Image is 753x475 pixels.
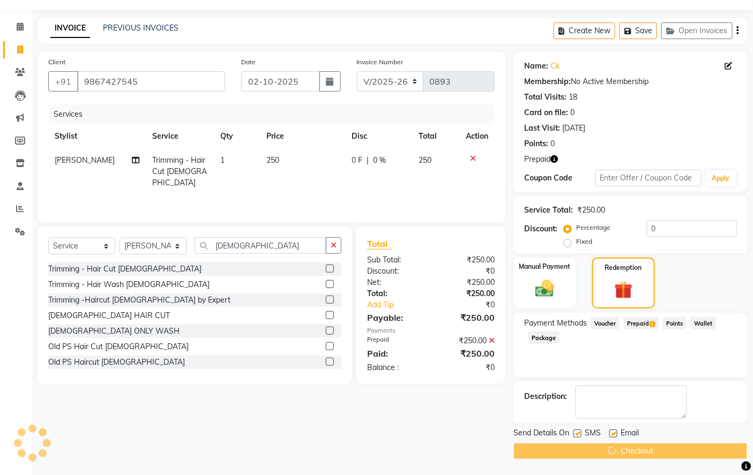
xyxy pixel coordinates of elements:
button: +91 [48,71,78,92]
div: Payments [367,326,495,335]
span: Trimming - Hair Cut [DEMOGRAPHIC_DATA] [152,155,207,187]
div: ₹0 [431,362,503,373]
div: Total: [359,288,431,299]
label: Percentage [576,223,610,232]
span: 0 % [373,155,386,166]
div: 0 [570,107,575,118]
button: Apply [706,170,736,186]
th: Total [412,124,459,148]
span: 250 [266,155,279,165]
div: Old PS Hair Cut [DEMOGRAPHIC_DATA] [48,341,189,352]
input: Search or Scan [195,237,326,254]
button: Save [620,22,657,39]
label: Invoice Number [357,57,404,67]
th: Action [459,124,495,148]
a: PREVIOUS INVOICES [103,23,178,33]
div: Membership: [524,76,571,87]
div: Paid: [359,347,431,360]
div: 18 [569,92,577,103]
div: [DEMOGRAPHIC_DATA] ONLY WASH [48,326,180,337]
div: ₹250.00 [431,347,503,360]
div: Discount: [524,223,557,235]
div: ₹250.00 [431,288,503,299]
div: [DATE] [562,123,585,134]
div: Card on file: [524,107,568,118]
span: Total [367,238,392,250]
div: Balance : [359,362,431,373]
span: Points [663,317,687,329]
label: Manual Payment [519,262,571,272]
th: Price [260,124,345,148]
label: Redemption [605,263,642,273]
div: ₹250.00 [431,254,503,266]
th: Stylist [48,124,146,148]
span: Prepaid [624,317,659,329]
span: 0 F [352,155,362,166]
div: Coupon Code [524,172,595,184]
div: Net: [359,277,431,288]
span: Send Details On [513,427,569,441]
a: Add Tip [359,299,443,311]
label: Date [241,57,256,67]
div: Trimming - Hair Wash [DEMOGRAPHIC_DATA] [48,279,210,290]
div: 0 [550,138,555,149]
span: Wallet [691,317,716,329]
span: Prepaid [524,154,550,165]
div: Prepaid [359,335,431,346]
button: Open Invoices [661,22,733,39]
div: Service Total: [524,205,573,216]
a: INVOICE [50,19,90,38]
div: Points: [524,138,548,149]
div: Old PS Haircut [DEMOGRAPHIC_DATA] [48,357,185,368]
div: Total Visits: [524,92,566,103]
div: [DEMOGRAPHIC_DATA] HAIR CUT [48,310,170,321]
span: | [367,155,369,166]
div: Trimming -Haircut [DEMOGRAPHIC_DATA] by Expert [48,295,230,306]
th: Qty [214,124,260,148]
div: Description: [524,391,567,402]
span: 1 [221,155,225,165]
div: No Active Membership [524,76,737,87]
div: ₹0 [431,266,503,277]
img: _cash.svg [530,278,560,300]
div: Sub Total: [359,254,431,266]
span: SMS [585,427,601,441]
span: [PERSON_NAME] [55,155,115,165]
div: ₹250.00 [431,311,503,324]
label: Fixed [576,237,592,246]
span: Payment Methods [524,318,587,329]
label: Client [48,57,65,67]
div: Last Visit: [524,123,560,134]
th: Disc [345,124,412,148]
div: Services [49,104,503,124]
span: Package [528,331,560,344]
input: Enter Offer / Coupon Code [595,170,702,186]
th: Service [146,124,214,148]
div: Trimming - Hair Cut [DEMOGRAPHIC_DATA] [48,263,202,275]
span: Voucher [591,317,620,329]
div: Payable: [359,311,431,324]
div: ₹250.00 [431,277,503,288]
div: ₹250.00 [577,205,605,216]
img: _gift.svg [609,279,638,301]
button: Create New [554,22,615,39]
div: ₹0 [443,299,503,311]
a: Ck [550,61,560,72]
input: Search by Name/Mobile/Email/Code [77,71,225,92]
div: Discount: [359,266,431,277]
span: 1 [650,321,655,328]
span: Email [621,427,639,441]
span: 250 [419,155,431,165]
div: ₹250.00 [431,335,503,346]
div: Name: [524,61,548,72]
